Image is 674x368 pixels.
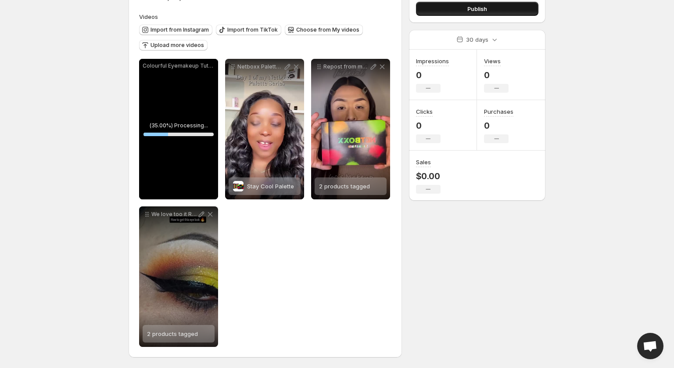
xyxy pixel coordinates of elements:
h3: Clicks [416,107,433,116]
p: Repost from muaitzel1 Look 60s Makeup by netboxxcosmetics Palette staycool Lipstick matte autumn ... [323,63,369,70]
div: Open chat [637,333,663,359]
span: Import from TikTok [227,26,278,33]
p: Colourful Eyemakeup Tutorial netboxxcosmetics Stay Cool Palette Brush set 15 pcs Rose Gold set Ha... [143,62,215,69]
button: Import from TikTok [216,25,281,35]
p: 0 [416,70,449,80]
span: Videos [139,13,158,20]
p: 0 [484,120,513,131]
h3: Views [484,57,501,65]
span: Import from Instagram [151,26,209,33]
p: 30 days [466,35,488,44]
div: Repost from muaitzel1 Look 60s Makeup by netboxxcosmetics Palette staycool Lipstick matte autumn ... [311,59,390,199]
p: 0 [416,120,441,131]
div: We love too it Repost looks_by_m_ its a [PERSON_NAME] thing Products used netboxxcosmetics Stay C... [139,206,218,347]
p: 0 [484,70,509,80]
p: We love too it Repost looks_by_m_ its a [PERSON_NAME] thing Products used netboxxcosmetics Stay C... [151,211,197,218]
div: Netboxx Palette Series Look 1 palette netboxxcosmeticsStay Cool PaletteStay Cool Palette [225,59,304,199]
span: Upload more videos [151,42,204,49]
span: 2 products tagged [147,330,198,337]
span: 2 products tagged [319,183,370,190]
h3: Sales [416,158,431,166]
button: Upload more videos [139,40,208,51]
img: Stay Cool Palette [233,181,244,191]
button: Choose from My videos [285,25,363,35]
h3: Impressions [416,57,449,65]
span: Publish [467,4,487,13]
button: Publish [416,2,538,16]
h3: Purchases [484,107,513,116]
p: Netboxx Palette Series Look 1 palette netboxxcosmetics [237,63,283,70]
span: Choose from My videos [296,26,359,33]
span: Stay Cool Palette [247,183,294,190]
div: Colourful Eyemakeup Tutorial netboxxcosmetics Stay Cool Palette Brush set 15 pcs Rose Gold set Ha... [139,59,218,199]
p: $0.00 [416,171,441,181]
button: Import from Instagram [139,25,212,35]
